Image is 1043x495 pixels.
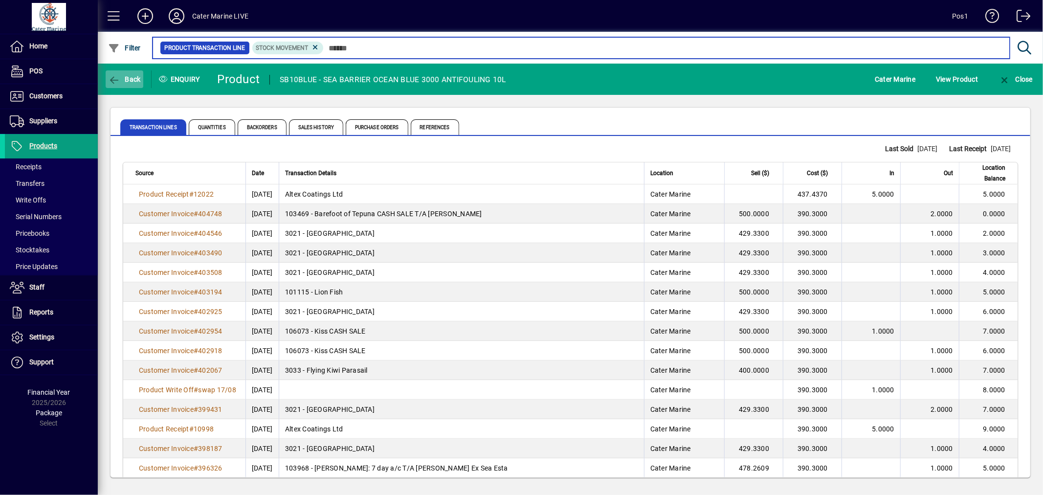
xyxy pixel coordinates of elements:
span: # [194,347,198,355]
td: 390.3000 [783,341,842,360]
span: Cater Marine [650,405,691,413]
td: 478.2609 [724,458,783,478]
span: Location [650,168,673,179]
td: 400.0000 [724,360,783,380]
span: 1.0000 [931,445,954,452]
td: 3033 - Flying Kiwi Parasail [279,360,644,380]
td: [DATE] [245,204,279,224]
span: Financial Year [28,388,70,396]
span: 1.0000 [872,327,895,335]
span: Cater Marine [650,229,691,237]
td: 429.3300 [724,224,783,243]
td: 7.0000 [959,400,1018,419]
a: Logout [1009,2,1031,34]
span: 399431 [198,405,222,413]
div: Location [650,168,718,179]
span: Cater Marine [650,445,691,452]
a: Knowledge Base [978,2,999,34]
a: Product Write Off#swap 17/08 [135,384,240,395]
span: # [194,288,198,296]
app-page-header-button: Back [98,70,152,88]
td: 500.0000 [724,321,783,341]
td: 6.0000 [959,302,1018,321]
button: View Product [933,70,980,88]
span: 1.0000 [931,288,954,296]
td: 3021 - [GEOGRAPHIC_DATA] [279,400,644,419]
td: 390.3000 [783,263,842,282]
span: Cater Marine [650,269,691,276]
span: Back [108,75,141,83]
td: 5.0000 [959,282,1018,302]
td: 390.3000 [783,439,842,458]
td: 5.0000 [959,184,1018,204]
span: Transaction Details [285,168,336,179]
span: Close [999,75,1033,83]
a: Customer Invoice#402067 [135,365,226,376]
div: SB10BLUE - SEA BARRIER OCEAN BLUE 3000 ANTIFOULING 10L [280,72,506,88]
span: # [194,308,198,315]
a: Customer Invoice#403490 [135,247,226,258]
span: View Product [936,71,978,87]
span: 1.0000 [931,249,954,257]
div: Sell ($) [731,168,778,179]
span: # [189,190,194,198]
span: 5.0000 [872,190,895,198]
span: # [194,269,198,276]
span: Transaction Lines [120,119,186,135]
span: 403194 [198,288,222,296]
a: POS [5,59,98,84]
span: Customer Invoice [139,229,194,237]
td: 3021 - [GEOGRAPHIC_DATA] [279,439,644,458]
span: Customer Invoice [139,308,194,315]
app-page-header-button: Close enquiry [988,70,1043,88]
span: Customer Invoice [139,347,194,355]
td: 106073 - Kiss CASH SALE [279,321,644,341]
span: Cater Marine [650,308,691,315]
a: Customer Invoice#402954 [135,326,226,337]
a: Customer Invoice#398187 [135,443,226,454]
td: [DATE] [245,458,279,478]
a: Customer Invoice#404748 [135,208,226,219]
span: 1.0000 [931,464,954,472]
td: 390.3000 [783,360,842,380]
a: Customer Invoice#396326 [135,463,226,473]
a: Product Receipt#12022 [135,189,217,200]
span: Product Transaction Line [164,43,245,53]
span: POS [29,67,43,75]
span: Customer Invoice [139,269,194,276]
td: 2.0000 [959,224,1018,243]
td: 429.3300 [724,302,783,321]
span: Cater Marine [650,327,691,335]
td: 101115 - Lion Fish [279,282,644,302]
span: 404546 [198,229,222,237]
td: 390.3000 [783,400,842,419]
span: # [194,405,198,413]
span: 404748 [198,210,222,218]
td: 437.4370 [783,184,842,204]
a: Settings [5,325,98,350]
td: [DATE] [245,360,279,380]
span: 1.0000 [931,269,954,276]
span: # [194,366,198,374]
span: 403490 [198,249,222,257]
span: # [194,210,198,218]
td: 390.3000 [783,282,842,302]
td: 103968 - [PERSON_NAME]: 7 day a/c T/A [PERSON_NAME] Ex Sea Esta [279,458,644,478]
a: Customer Invoice#403194 [135,287,226,297]
span: Package [36,409,62,417]
span: Cater Marine [650,288,691,296]
span: 1.0000 [931,229,954,237]
button: Close [996,70,1035,88]
button: Cater Marine [872,70,918,88]
td: Altex Coatings Ltd [279,184,644,204]
span: Customer Invoice [139,366,194,374]
div: Cost ($) [789,168,837,179]
span: Customer Invoice [139,249,194,257]
td: [DATE] [245,184,279,204]
span: # [194,249,198,257]
a: Product Receipt#10998 [135,424,217,434]
td: [DATE] [245,243,279,263]
span: Purchase Orders [346,119,408,135]
td: [DATE] [245,439,279,458]
td: 3021 - [GEOGRAPHIC_DATA] [279,263,644,282]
